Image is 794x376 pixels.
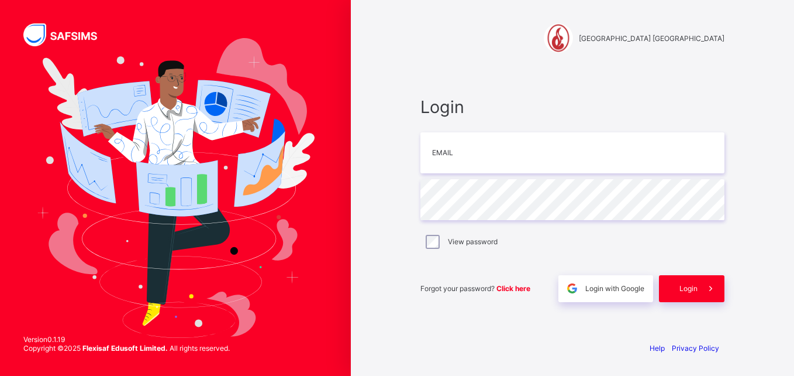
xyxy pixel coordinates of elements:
[23,23,111,46] img: SAFSIMS Logo
[23,335,230,344] span: Version 0.1.19
[650,344,665,353] a: Help
[82,344,168,353] strong: Flexisaf Edusoft Limited.
[496,284,530,293] a: Click here
[585,284,644,293] span: Login with Google
[420,284,530,293] span: Forgot your password?
[23,344,230,353] span: Copyright © 2025 All rights reserved.
[565,282,579,295] img: google.396cfc9801f0270233282035f929180a.svg
[579,34,724,43] span: [GEOGRAPHIC_DATA] [GEOGRAPHIC_DATA]
[679,284,698,293] span: Login
[36,38,315,338] img: Hero Image
[672,344,719,353] a: Privacy Policy
[448,237,498,246] label: View password
[420,97,724,117] span: Login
